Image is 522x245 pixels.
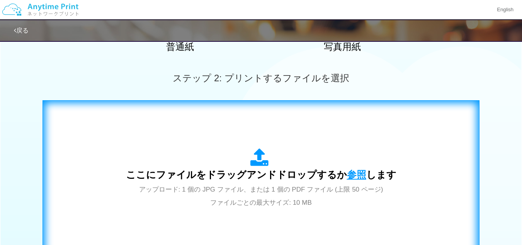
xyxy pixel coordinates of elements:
[112,42,248,52] h2: 普通紙
[126,169,396,180] span: ここにファイルをドラッグアンドドロップするか します
[173,73,349,83] span: ステップ 2: プリントするファイルを選択
[275,42,410,52] h2: 写真用紙
[347,169,366,180] span: 参照
[139,186,383,206] span: アップロード: 1 個の JPG ファイル、または 1 個の PDF ファイル (上限 50 ページ) ファイルごとの最大サイズ: 10 MB
[14,27,29,34] a: 戻る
